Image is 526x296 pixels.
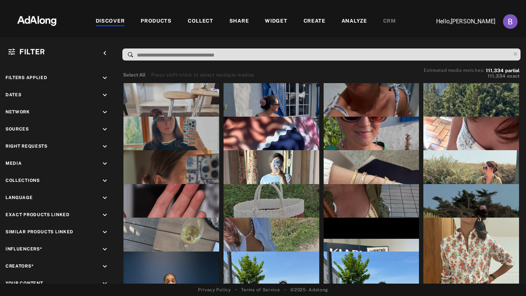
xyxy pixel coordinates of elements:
[503,14,518,29] img: ACg8ocJuEPTzN_pFsxr3ri-ZFgQ3sUcZiBZeHjYWkzaQQHcI=s96-c
[101,125,109,133] i: keyboard_arrow_down
[5,9,69,31] img: 63233d7d88ed69de3c212112c67096b6.png
[486,68,504,73] span: 111,334
[101,228,109,236] i: keyboard_arrow_down
[424,68,484,73] span: Estimated media matches:
[5,92,22,97] span: Dates
[235,287,237,293] span: •
[101,194,109,202] i: keyboard_arrow_down
[101,74,109,82] i: keyboard_arrow_down
[5,161,22,166] span: Media
[101,211,109,219] i: keyboard_arrow_down
[383,17,396,26] div: CRM
[5,229,73,234] span: Similar Products Linked
[489,261,526,296] iframe: Chat Widget
[19,47,45,56] span: Filter
[5,195,33,200] span: Language
[241,287,280,293] a: Terms of Service
[101,49,109,57] i: keyboard_arrow_left
[5,126,29,132] span: Sources
[265,17,287,26] div: WIDGET
[101,177,109,185] i: keyboard_arrow_down
[188,17,213,26] div: COLLECT
[229,17,249,26] div: SHARE
[101,143,109,151] i: keyboard_arrow_down
[123,71,145,79] button: Select All
[501,12,519,31] button: Account settings
[5,109,30,114] span: Network
[290,287,328,293] span: © 2025 - Adalong
[101,108,109,116] i: keyboard_arrow_down
[141,17,172,26] div: PRODUCTS
[5,75,47,80] span: Filters applied
[5,212,70,217] span: Exact Products Linked
[101,91,109,99] i: keyboard_arrow_down
[5,246,42,252] span: Influencers*
[424,73,519,80] button: 111,334exact
[5,281,43,286] span: Your Content
[5,144,47,149] span: Right Requests
[198,287,231,293] a: Privacy Policy
[101,245,109,253] i: keyboard_arrow_down
[422,17,495,26] p: Hello, [PERSON_NAME]
[488,73,506,79] span: 111,334
[101,262,109,270] i: keyboard_arrow_down
[5,264,34,269] span: Creators*
[151,71,255,79] div: Press shift+click to select multiple medias
[285,287,286,293] span: •
[96,17,125,26] div: DISCOVER
[304,17,325,26] div: CREATE
[101,160,109,168] i: keyboard_arrow_down
[101,280,109,288] i: keyboard_arrow_down
[342,17,367,26] div: ANALYZE
[486,69,519,73] button: 111,334partial
[5,178,40,183] span: Collections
